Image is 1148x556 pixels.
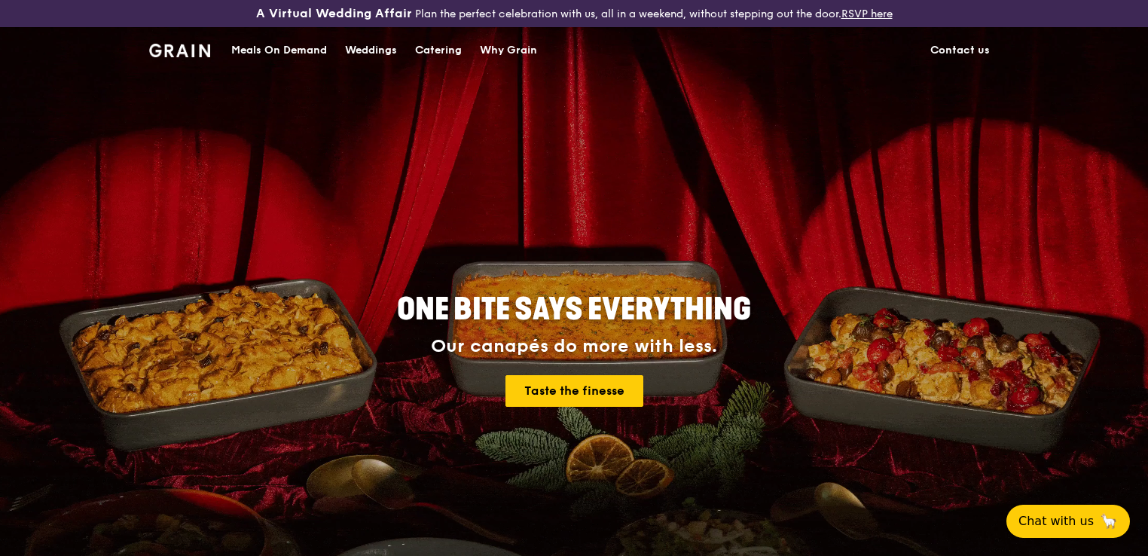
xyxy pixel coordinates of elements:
[415,28,462,73] div: Catering
[921,28,999,73] a: Contact us
[1006,505,1130,538] button: Chat with us🦙
[397,292,751,328] span: ONE BITE SAYS EVERYTHING
[1018,512,1094,530] span: Chat with us
[505,375,643,407] a: Taste the finesse
[345,28,397,73] div: Weddings
[406,28,471,73] a: Catering
[231,28,327,73] div: Meals On Demand
[336,28,406,73] a: Weddings
[471,28,546,73] a: Why Grain
[841,8,893,20] a: RSVP here
[303,336,845,357] div: Our canapés do more with less.
[256,6,412,21] h3: A Virtual Wedding Affair
[191,6,957,21] div: Plan the perfect celebration with us, all in a weekend, without stepping out the door.
[480,28,537,73] div: Why Grain
[1100,512,1118,530] span: 🦙
[149,26,210,72] a: GrainGrain
[149,44,210,57] img: Grain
